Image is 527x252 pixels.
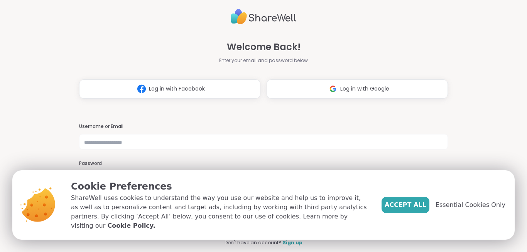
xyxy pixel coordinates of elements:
span: Accept All [385,200,426,210]
span: Enter your email and password below [219,57,308,64]
a: Sign up [283,239,302,246]
p: Cookie Preferences [71,180,369,193]
button: Log in with Google [267,79,448,99]
img: ShareWell Logomark [326,82,340,96]
span: Essential Cookies Only [436,200,505,210]
h3: Username or Email [79,123,448,130]
button: Log in with Facebook [79,79,260,99]
span: Log in with Facebook [149,85,205,93]
button: Accept All [382,197,429,213]
span: Log in with Google [340,85,389,93]
a: Cookie Policy. [107,221,155,230]
span: Welcome Back! [227,40,301,54]
p: ShareWell uses cookies to understand the way you use our website and help us to improve it, as we... [71,193,369,230]
img: ShareWell Logo [231,6,296,28]
span: Don't have an account? [225,239,281,246]
h3: Password [79,160,448,167]
img: ShareWell Logomark [134,82,149,96]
